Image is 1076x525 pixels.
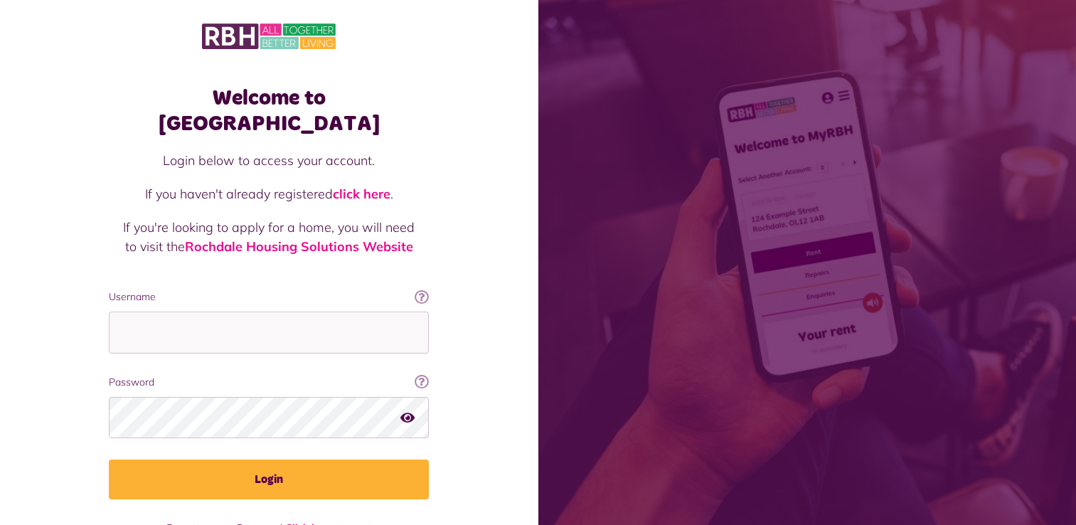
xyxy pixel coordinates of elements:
label: Username [109,290,429,304]
h1: Welcome to [GEOGRAPHIC_DATA] [109,85,429,137]
a: click here [333,186,390,202]
p: If you haven't already registered . [123,184,415,203]
a: Rochdale Housing Solutions Website [185,238,413,255]
p: Login below to access your account. [123,151,415,170]
img: MyRBH [202,21,336,51]
p: If you're looking to apply for a home, you will need to visit the [123,218,415,256]
label: Password [109,375,429,390]
button: Login [109,460,429,499]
